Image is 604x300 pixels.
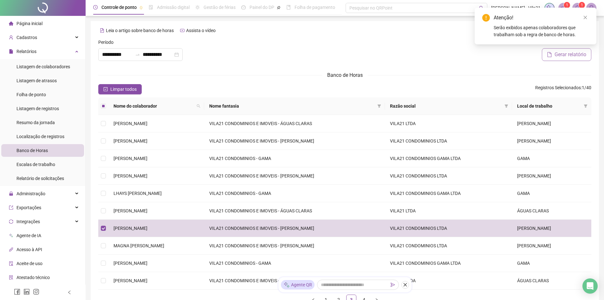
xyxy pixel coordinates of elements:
[504,104,508,108] span: filter
[114,103,194,110] span: Nome do colaborador
[16,275,50,280] span: Atestado técnico
[114,278,147,283] span: [PERSON_NAME]
[377,104,381,108] span: filter
[135,52,140,57] span: to
[286,5,291,10] span: book
[114,156,147,161] span: [PERSON_NAME]
[575,5,580,11] span: bell
[101,5,137,10] span: Controle de ponto
[23,289,30,295] span: linkedin
[403,283,407,287] span: close
[582,101,589,111] span: filter
[583,15,588,20] span: close
[517,103,581,110] span: Local de trabalho
[16,49,36,54] span: Relatórios
[512,237,591,255] td: [PERSON_NAME]
[9,247,13,252] span: api
[547,52,552,57] span: file
[186,28,216,33] span: Assista o vídeo
[385,167,512,185] td: VILA21 CONDOMINIOS LTDA
[98,39,114,46] span: Período
[283,282,290,288] img: sparkle-icon.fc2bf0ac1784a2077858766a79e2daf3.svg
[295,5,335,10] span: Folha de pagamento
[494,14,589,22] div: Atenção!
[385,150,512,167] td: VILA21 CONDOMINIOS GAMA LTDA
[385,185,512,202] td: VILA21 CONDOMINIOS GAMA LTDA
[564,2,570,8] sup: 1
[16,35,37,40] span: Cadastros
[67,290,72,295] span: left
[197,104,200,108] span: search
[114,191,162,196] span: LHAYS [PERSON_NAME]
[9,35,13,40] span: user-add
[16,64,70,69] span: Listagem de colaboradores
[9,275,13,280] span: solution
[479,6,484,10] span: search
[106,28,174,33] span: Leia o artigo sobre banco de horas
[566,3,568,7] span: 1
[180,28,185,33] span: youtube
[512,150,591,167] td: GAMA
[512,272,591,290] td: ÁGUAS CLARAS
[512,115,591,132] td: [PERSON_NAME]
[204,132,385,150] td: VILA21 CONDOMINIOS E IMOVEIS - [PERSON_NAME]
[587,3,596,13] img: 1700
[195,5,200,10] span: sun
[9,261,13,266] span: audit
[385,255,512,272] td: VILA21 CONDOMINIOS GAMA LTDA
[512,167,591,185] td: [PERSON_NAME]
[376,101,382,111] span: filter
[16,247,42,252] span: Acesso à API
[391,283,395,287] span: send
[114,243,164,248] span: MAGNA [PERSON_NAME]
[204,237,385,255] td: VILA21 CONDOMINIOS E IMOVEIS - [PERSON_NAME]
[204,220,385,237] td: VILA21 CONDOMINIOS E IMOVEIS - [PERSON_NAME]
[204,185,385,202] td: VILA21 CONDOMINIOS - GAMA
[93,5,98,10] span: clock-circle
[16,261,42,266] span: Aceite de uso
[16,21,42,26] span: Página inicial
[9,219,13,224] span: sync
[327,72,363,78] span: Banco de Horas
[9,49,13,54] span: file
[16,106,59,111] span: Listagem de registros
[114,261,147,266] span: [PERSON_NAME]
[16,162,55,167] span: Escalas de trabalho
[385,237,512,255] td: VILA21 CONDOMINIOS LTDA
[209,103,375,110] span: Nome fantasia
[149,5,153,10] span: file-done
[204,150,385,167] td: VILA21 CONDOMINIOS - GAMA
[157,5,190,10] span: Admissão digital
[16,219,40,224] span: Integrações
[9,191,13,196] span: lock
[385,220,512,237] td: VILA21 CONDOMINIOS LTDA
[581,3,583,7] span: 1
[204,255,385,272] td: VILA21 CONDOMINIOS - GAMA
[385,202,512,220] td: VILA21 LTDA
[204,202,385,220] td: VILA21 CONDOMINIOS E IMOVEIS - ÁGUAS CLARAS
[9,205,13,210] span: export
[535,85,581,90] span: Registros Selecionados
[250,5,274,10] span: Painel do DP
[204,5,236,10] span: Gestão de férias
[195,101,202,111] span: search
[16,92,46,97] span: Folha de ponto
[14,289,20,295] span: facebook
[135,52,140,57] span: swap-right
[103,87,108,91] span: check-square
[9,21,13,26] span: home
[139,6,143,10] span: pushpin
[555,51,586,58] span: Gerar relatório
[114,173,147,178] span: [PERSON_NAME]
[503,101,510,111] span: filter
[561,5,566,11] span: notification
[385,272,512,290] td: VILA21 LTDA
[512,255,591,272] td: GAMA
[204,115,385,132] td: VILA21 CONDOMINIOS E IMOVEIS - ÁGUAS CLARAS
[16,120,55,125] span: Resumo da jornada
[385,115,512,132] td: VILA21 LTDA
[16,78,57,83] span: Listagem de atrasos
[33,289,39,295] span: instagram
[512,132,591,150] td: [PERSON_NAME]
[241,5,246,10] span: dashboard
